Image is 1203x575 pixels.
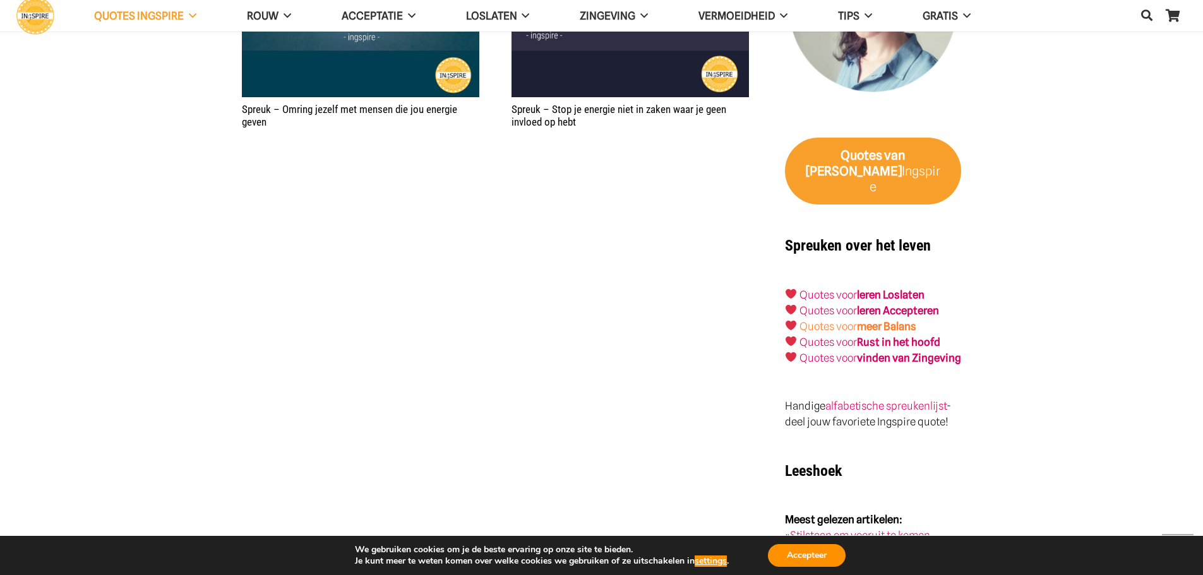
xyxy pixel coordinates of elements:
[857,320,916,333] strong: meer Balans
[786,288,796,299] img: ❤
[355,544,729,555] p: We gebruiken cookies om je de beste ervaring op onze site te bieden.
[94,9,184,22] span: QUOTES INGSPIRE
[342,9,403,22] span: Acceptatie
[806,148,906,179] strong: van [PERSON_NAME]
[698,9,775,22] span: VERMOEIDHEID
[799,304,857,317] a: Quotes voor
[768,544,846,567] button: Accepteer
[825,400,947,412] a: alfabetische spreukenlijst
[785,138,961,205] a: Quotes van [PERSON_NAME]Ingspire
[184,10,196,21] span: QUOTES INGSPIRE Menu
[695,555,727,567] button: settings
[841,148,882,163] strong: Quotes
[785,513,902,526] strong: Meest gelezen artikelen:
[923,9,958,22] span: GRATIS
[857,304,939,317] a: leren Accepteren
[785,512,961,575] p: » » »
[278,10,291,21] span: ROUW Menu
[1162,534,1194,566] a: Terug naar top
[958,10,971,21] span: GRATIS Menu
[242,103,457,128] a: Spreuk – Omring jezelf met mensen die jou energie geven
[355,555,729,567] p: Je kunt meer te weten komen over welke cookies we gebruiken of ze uitschakelen in .
[838,9,859,22] span: TIPS
[785,462,842,480] strong: Leeshoek
[786,352,796,362] img: ❤
[799,320,916,333] a: Quotes voormeer Balans
[517,10,530,21] span: Loslaten Menu
[857,352,961,364] strong: vinden van Zingeving
[799,352,961,364] a: Quotes voorvinden van Zingeving
[1134,1,1159,31] a: Zoeken
[799,288,857,301] a: Quotes voor
[580,9,635,22] span: Zingeving
[857,288,925,301] a: leren Loslaten
[466,9,517,22] span: Loslaten
[790,529,930,542] a: Stilstaan om vooruit te komen
[857,336,940,348] strong: Rust in het hoofd
[512,103,726,128] a: Spreuk – Stop je energie niet in zaken waar je geen invloed op hebt
[775,10,787,21] span: VERMOEIDHEID Menu
[799,336,940,348] a: Quotes voorRust in het hoofd
[635,10,648,21] span: Zingeving Menu
[786,320,796,331] img: ❤
[785,398,961,430] p: Handige - deel jouw favoriete Ingspire quote!
[785,237,931,254] strong: Spreuken over het leven
[859,10,872,21] span: TIPS Menu
[786,336,796,347] img: ❤
[786,304,796,315] img: ❤
[403,10,416,21] span: Acceptatie Menu
[247,9,278,22] span: ROUW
